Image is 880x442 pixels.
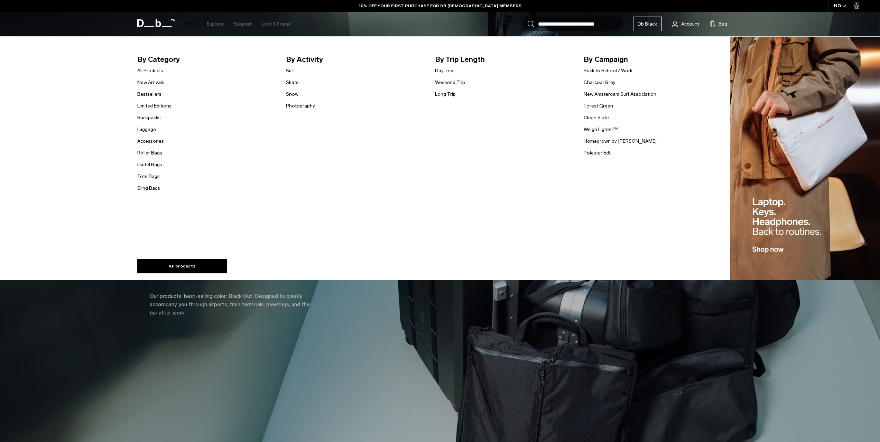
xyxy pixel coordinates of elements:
[286,54,424,65] span: By Activity
[584,126,618,133] a: Weigh Lighter™
[185,12,196,36] a: Shop
[234,12,251,36] a: Support
[435,54,573,65] span: By Trip Length
[286,67,295,74] a: Surf
[286,91,298,98] a: Snow
[207,12,223,36] a: Explore
[435,79,465,86] a: Weekend Trip
[286,102,315,110] a: Photography
[584,149,612,157] a: Polestar Edt.
[137,138,164,145] a: Accessories
[137,54,275,65] span: By Category
[584,54,722,65] span: By Campaign
[435,91,456,98] a: Long Trip
[359,3,521,9] a: 10% OFF YOUR FIRST PURCHASE FOR DB [DEMOGRAPHIC_DATA] MEMBERS
[137,259,227,273] a: All products
[137,185,160,192] a: Sling Bags
[137,79,164,86] a: New Arrivals
[137,91,161,98] a: Bestsellers
[137,161,162,168] a: Duffel Bags
[584,102,613,110] a: Forest Green
[584,138,657,145] a: Homegrown by [PERSON_NAME]
[435,67,453,74] a: Day Trip
[137,114,161,121] a: Backpacks
[137,126,156,133] a: Luggage
[137,67,163,74] a: All Products
[262,12,291,36] a: Lost & Found
[710,20,727,28] button: Bag
[286,79,299,86] a: Skate
[137,149,162,157] a: Roller Bags
[681,20,699,28] span: Account
[584,114,609,121] a: Clean Slate
[719,20,727,28] span: Bag
[137,173,160,180] a: Tote Bags
[633,17,662,31] a: Db Black
[672,20,699,28] a: Account
[584,67,632,74] a: Back to School / Work
[584,91,656,98] a: New Amsterdam Surf Association
[179,12,296,36] nav: Main Navigation
[584,79,615,86] a: Charcoal Grey
[137,102,172,110] a: Limited Editions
